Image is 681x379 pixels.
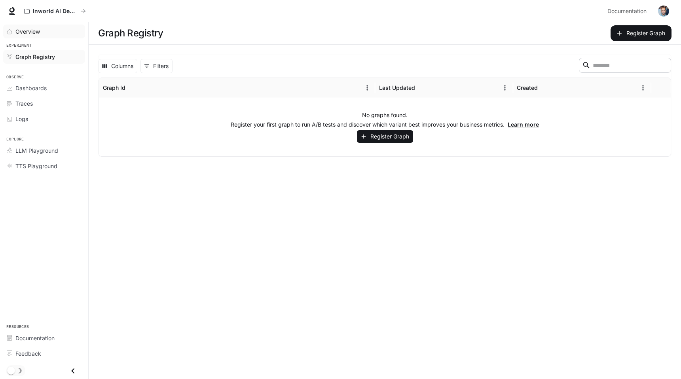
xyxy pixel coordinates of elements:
div: Created [517,84,538,91]
div: Graph Id [103,84,125,91]
a: Feedback [3,347,85,360]
button: Menu [361,82,373,94]
button: Menu [637,82,649,94]
span: Dashboards [15,84,47,92]
a: Overview [3,25,85,38]
a: Documentation [604,3,653,19]
a: Logs [3,112,85,126]
span: Overview [15,27,40,36]
button: Sort [416,82,428,94]
img: User avatar [658,6,669,17]
button: All workspaces [21,3,89,19]
a: Dashboards [3,81,85,95]
a: Learn more [508,121,539,128]
h1: Graph Registry [98,25,163,41]
div: Search [579,58,671,74]
span: Dark mode toggle [7,366,15,375]
span: Documentation [607,6,647,16]
button: Register Graph [611,25,672,41]
button: Close drawer [64,363,82,379]
p: No graphs found. [362,111,408,119]
span: LLM Playground [15,146,58,155]
span: Documentation [15,334,55,342]
span: TTS Playground [15,162,57,170]
p: Register your first graph to run A/B tests and discover which variant best improves your business... [231,121,539,129]
button: User avatar [656,3,672,19]
a: LLM Playground [3,144,85,157]
span: Traces [15,99,33,108]
span: Feedback [15,349,41,358]
a: Traces [3,97,85,110]
p: Inworld AI Demos [33,8,77,15]
button: Sort [126,82,138,94]
button: Show filters [140,59,173,73]
button: Menu [499,82,511,94]
a: Graph Registry [3,50,85,64]
span: Graph Registry [15,53,55,61]
div: Last Updated [379,84,415,91]
span: Logs [15,115,28,123]
button: Select columns [99,59,137,73]
button: Sort [539,82,550,94]
a: TTS Playground [3,159,85,173]
a: Documentation [3,331,85,345]
button: Register Graph [357,130,413,143]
